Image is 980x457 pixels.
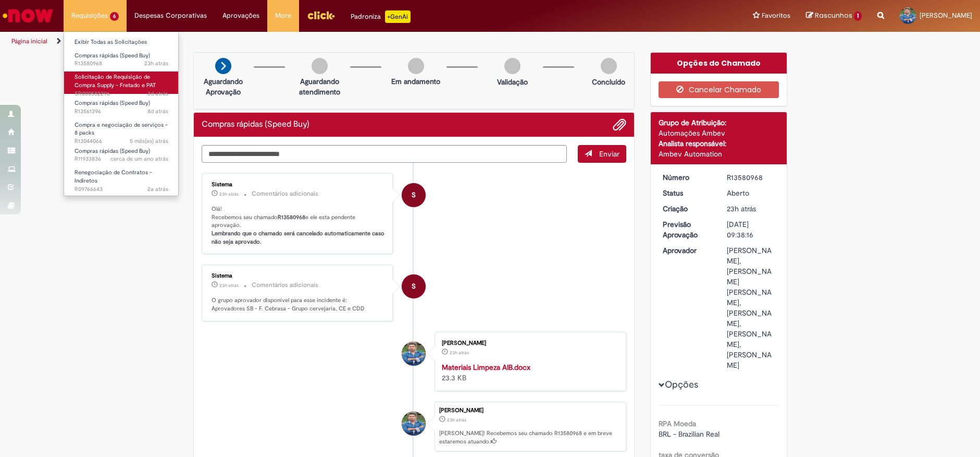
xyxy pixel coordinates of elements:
img: img-circle-grey.png [312,58,328,74]
dt: Aprovador [655,245,719,256]
textarea: Digite sua mensagem aqui... [202,145,567,163]
time: 13/05/2025 13:28:52 [130,137,168,145]
a: Materiais Limpeza AIB.docx [442,363,530,372]
span: SR000582296 [75,90,168,98]
span: 23h atrás [219,282,239,288]
span: Renegociação de Contratos - Indiretos [75,169,152,185]
div: Sistema [212,273,385,279]
time: 30/09/2025 11:38:18 [144,59,168,67]
div: Analista responsável: [659,138,779,149]
img: arrow-next.png [215,58,231,74]
dt: Número [655,172,719,183]
img: click_logo_yellow_360x200.png [307,7,335,23]
h2: Compras rápidas (Speed Buy) Histórico de tíquete [202,120,309,129]
a: Rascunhos [806,11,862,21]
a: Aberto R11933836 : Compras rápidas (Speed Buy) [64,146,179,165]
time: 28/08/2024 11:34:40 [110,155,168,163]
span: 23h atrás [447,417,466,423]
img: img-circle-grey.png [601,58,617,74]
ul: Requisições [64,31,179,196]
span: R13580968 [75,59,168,68]
b: R13580968 [278,213,305,221]
span: R13561396 [75,107,168,116]
li: Raimundo Vital De Faria Barcelos Junior [202,402,627,452]
span: S [412,183,416,208]
div: Raimundo Vital De Faria Barcelos Junior [402,412,426,436]
button: Enviar [578,145,626,163]
span: BRL - Brazilian Real [659,429,720,439]
span: R13044066 [75,137,168,146]
span: R09766643 [75,185,168,194]
button: Adicionar anexos [613,118,626,131]
time: 30/09/2025 11:38:28 [219,191,239,197]
a: Aberto R13044066 : Compra e negociação de serviços - 8 packs [64,119,179,142]
dt: Criação [655,203,719,214]
div: [DATE] 09:38:16 [727,219,775,240]
span: cerca de um ano atrás [110,155,168,163]
span: 23h atrás [219,191,239,197]
span: Compras rápidas (Speed Buy) [75,52,150,59]
a: Aberto R13561396 : Compras rápidas (Speed Buy) [64,98,179,117]
div: System [402,183,426,207]
time: 30/09/2025 11:38:16 [447,417,466,423]
div: Sistema [212,182,385,188]
span: S [412,274,416,299]
div: Automações Ambev [659,128,779,138]
span: R11933836 [75,155,168,163]
time: 30/09/2025 11:38:25 [219,282,239,288]
time: 30/09/2025 11:38:16 [727,204,756,213]
a: Exibir Todas as Solicitações [64,37,179,48]
button: Cancelar Chamado [659,81,779,98]
span: 23h atrás [450,350,469,356]
span: [PERSON_NAME] [920,11,972,20]
img: img-circle-grey.png [408,58,424,74]
time: 10/04/2023 12:31:47 [147,185,168,193]
b: RPA Moeda [659,419,696,428]
a: Aberto R13580968 : Compras rápidas (Speed Buy) [64,50,179,69]
span: Compra e negociação de serviços - 8 packs [75,121,168,137]
p: Concluído [592,77,625,87]
span: Aprovações [222,10,259,21]
span: 5 mês(es) atrás [130,137,168,145]
time: 29/09/2025 09:01:16 [147,90,168,98]
div: [PERSON_NAME] [439,407,621,414]
p: Aguardando atendimento [294,76,345,97]
a: Aberto SR000582296 : Solicitação de Requisição de Compra Supply - Fretado e PAT [64,71,179,94]
span: 1 [854,11,862,21]
b: Lembrando que o chamado será cancelado automaticamente caso não seja aprovado. [212,230,386,246]
div: Opções do Chamado [651,53,787,74]
dt: Previsão Aprovação [655,219,719,240]
p: Olá! Recebemos seu chamado e ele esta pendente aprovação. [212,205,385,246]
div: Grupo de Atribuição: [659,117,779,128]
time: 24/09/2025 07:55:55 [147,107,168,115]
span: 8d atrás [147,107,168,115]
time: 30/09/2025 11:38:08 [450,350,469,356]
a: Página inicial [11,37,47,45]
span: Compras rápidas (Speed Buy) [75,147,150,155]
span: Rascunhos [815,10,852,20]
div: Aberto [727,188,775,198]
span: Solicitação de Requisição de Compra Supply - Fretado e PAT [75,73,156,89]
span: More [275,10,291,21]
span: Requisições [71,10,108,21]
small: Comentários adicionais [252,281,318,290]
span: Favoritos [762,10,790,21]
span: 2a atrás [147,185,168,193]
p: +GenAi [385,10,411,23]
span: 23h atrás [727,204,756,213]
span: 3d atrás [147,90,168,98]
span: 6 [110,12,119,21]
div: Padroniza [351,10,411,23]
div: System [402,274,426,298]
small: Comentários adicionais [252,189,318,198]
p: Aguardando Aprovação [198,76,249,97]
span: Despesas Corporativas [134,10,207,21]
p: Em andamento [391,76,440,87]
p: O grupo aprovador disponível para esse incidente é: Aprovadores SB - F. Cebrasa - Grupo cervejari... [212,296,385,312]
div: Ambev Automation [659,149,779,159]
div: [PERSON_NAME] [442,340,615,346]
a: Aberto R09766643 : Renegociação de Contratos - Indiretos [64,167,179,189]
div: Raimundo Vital De Faria Barcelos Junior [402,342,426,366]
div: 30/09/2025 11:38:16 [727,203,775,214]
